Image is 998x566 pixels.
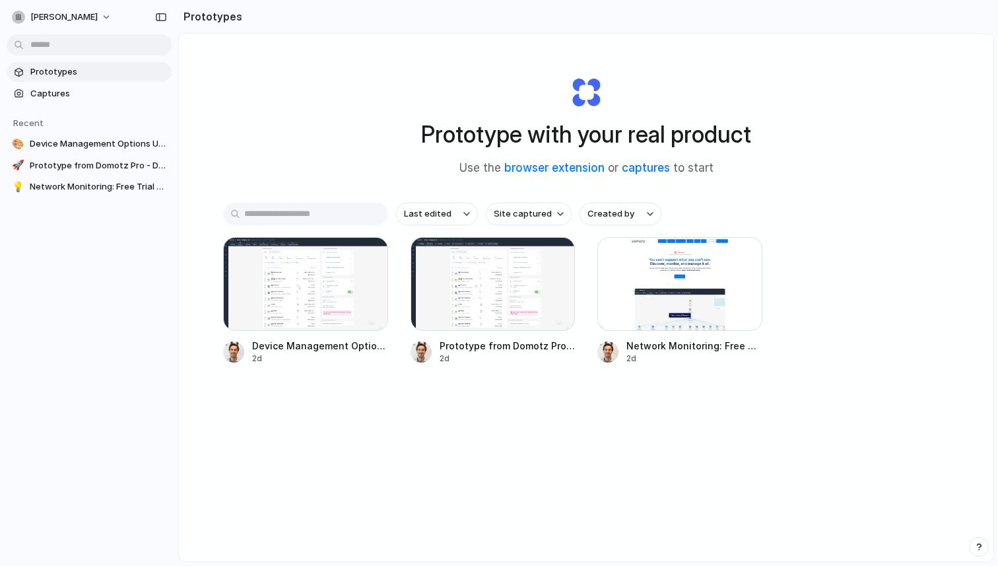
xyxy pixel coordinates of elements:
[30,159,166,172] span: Prototype from Domotz Pro - Devices
[12,137,24,151] div: 🎨
[13,118,44,128] span: Recent
[504,161,605,174] a: browser extension
[626,339,762,353] span: Network Monitoring: Free Trial Button Modal
[7,84,172,104] a: Captures
[396,203,478,225] button: Last edited
[404,207,451,221] span: Last edited
[223,237,388,365] a: Device Management Options UpdateDevice Management Options Update2d
[421,117,751,152] h1: Prototype with your real product
[12,159,24,172] div: 🚀
[252,353,388,365] div: 2d
[411,237,576,365] a: Prototype from Domotz Pro - DevicesPrototype from Domotz Pro - Devices2d
[440,353,576,365] div: 2d
[30,87,166,100] span: Captures
[7,177,172,197] a: 💡Network Monitoring: Free Trial Button Modal
[30,65,166,79] span: Prototypes
[7,7,118,28] button: [PERSON_NAME]
[580,203,661,225] button: Created by
[626,353,762,365] div: 2d
[30,11,98,24] span: [PERSON_NAME]
[440,339,576,353] span: Prototype from Domotz Pro - Devices
[12,180,24,194] div: 💡
[622,161,670,174] a: captures
[252,339,388,353] span: Device Management Options Update
[30,180,166,194] span: Network Monitoring: Free Trial Button Modal
[459,160,714,177] span: Use the or to start
[7,62,172,82] a: Prototypes
[178,9,242,24] h2: Prototypes
[494,207,552,221] span: Site captured
[597,237,762,365] a: Network Monitoring: Free Trial Button ModalNetwork Monitoring: Free Trial Button Modal2d
[7,156,172,176] a: 🚀Prototype from Domotz Pro - Devices
[486,203,572,225] button: Site captured
[587,207,634,221] span: Created by
[7,134,172,154] a: 🎨Device Management Options Update
[30,137,166,151] span: Device Management Options Update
